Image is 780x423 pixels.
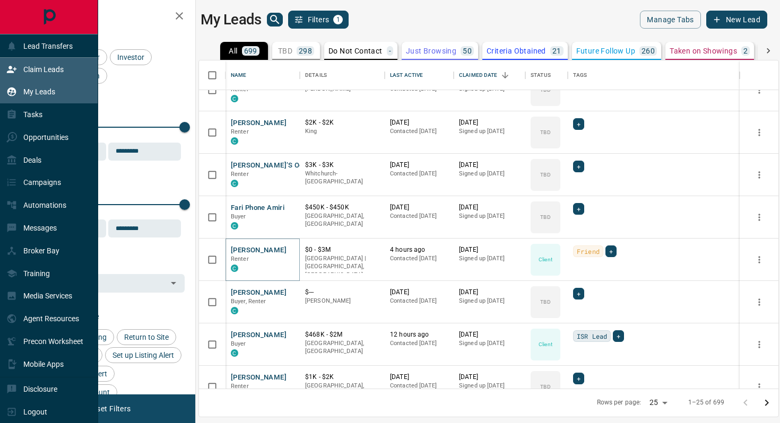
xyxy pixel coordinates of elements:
[459,330,520,339] p: [DATE]
[459,170,520,178] p: Signed up [DATE]
[751,125,767,140] button: more
[688,398,724,407] p: 1–25 of 699
[231,171,249,178] span: Renter
[573,60,587,90] div: Tags
[540,86,550,94] p: TBD
[751,252,767,268] button: more
[81,400,137,418] button: Reset Filters
[389,47,391,55] p: -
[305,161,379,170] p: $3K - $3K
[305,297,379,305] p: [PERSON_NAME]
[231,180,238,187] div: condos.ca
[390,288,448,297] p: [DATE]
[278,47,292,55] p: TBD
[299,47,312,55] p: 298
[231,222,238,230] div: condos.ca
[577,161,580,172] span: +
[459,339,520,348] p: Signed up [DATE]
[573,288,584,299] div: +
[120,333,172,341] span: Return to Site
[231,161,317,171] button: [PERSON_NAME]’s Ogston
[577,246,600,257] span: Friend
[267,13,283,27] button: search button
[540,213,550,221] p: TBD
[640,11,700,29] button: Manage Tabs
[459,254,520,263] p: Signed up [DATE]
[617,331,620,341] span: +
[539,255,552,263] p: Client
[34,11,185,23] h2: Filters
[305,212,379,228] p: [GEOGRAPHIC_DATA], [GEOGRAPHIC_DATA]
[109,351,178,359] span: Set up Listing Alert
[305,203,379,212] p: $450K - $450K
[305,60,327,90] div: Details
[743,47,748,55] p: 2
[577,204,580,214] span: +
[390,170,448,178] p: Contacted [DATE]
[459,60,498,90] div: Claimed Date
[573,161,584,172] div: +
[459,373,520,382] p: [DATE]
[390,297,448,305] p: Contacted [DATE]
[573,118,584,130] div: +
[751,167,767,183] button: more
[229,47,237,55] p: All
[305,339,379,356] p: [GEOGRAPHIC_DATA], [GEOGRAPHIC_DATA]
[385,60,454,90] div: Last Active
[540,128,550,136] p: TBD
[577,119,580,129] span: +
[231,330,287,340] button: [PERSON_NAME]
[487,47,546,55] p: Criteria Obtained
[231,118,287,128] button: [PERSON_NAME]
[406,47,456,55] p: Just Browsing
[645,395,671,410] div: 25
[540,171,550,179] p: TBD
[454,60,525,90] div: Claimed Date
[459,127,520,136] p: Signed up [DATE]
[576,47,635,55] p: Future Follow Up
[110,49,152,65] div: Investor
[577,288,580,299] span: +
[459,288,520,297] p: [DATE]
[231,373,287,383] button: [PERSON_NAME]
[670,47,737,55] p: Taken on Showings
[231,255,249,262] span: Renter
[498,68,513,83] button: Sort
[305,170,379,186] p: Whitchurch-[GEOGRAPHIC_DATA]
[577,373,580,384] span: +
[390,161,448,170] p: [DATE]
[390,245,448,254] p: 4 hours ago
[525,60,568,90] div: Status
[305,330,379,339] p: $468K - $2M
[244,47,257,55] p: 699
[642,47,655,55] p: 260
[459,161,520,170] p: [DATE]
[231,340,246,347] span: Buyer
[334,16,342,23] span: 1
[597,398,642,407] p: Rows per page:
[305,127,379,136] p: King
[756,392,777,413] button: Go to next page
[390,330,448,339] p: 12 hours ago
[540,298,550,306] p: TBD
[114,53,148,61] span: Investor
[117,329,176,345] div: Return to Site
[573,203,584,215] div: +
[305,118,379,127] p: $2K - $2K
[706,11,767,29] button: New Lead
[305,373,379,382] p: $1K - $2K
[226,60,300,90] div: Name
[390,203,448,212] p: [DATE]
[390,373,448,382] p: [DATE]
[105,347,181,363] div: Set up Listing Alert
[328,47,383,55] p: Do Not Contact
[751,294,767,310] button: more
[390,382,448,390] p: Contacted [DATE]
[390,212,448,221] p: Contacted [DATE]
[390,118,448,127] p: [DATE]
[305,382,379,398] p: [GEOGRAPHIC_DATA], [GEOGRAPHIC_DATA]
[305,254,379,279] p: [GEOGRAPHIC_DATA] | [GEOGRAPHIC_DATA], [GEOGRAPHIC_DATA]
[300,60,385,90] div: Details
[609,246,613,257] span: +
[231,265,238,272] div: condos.ca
